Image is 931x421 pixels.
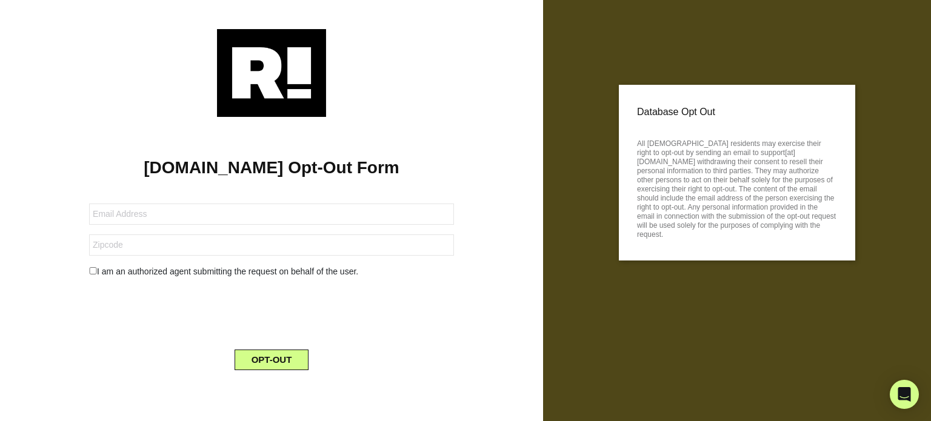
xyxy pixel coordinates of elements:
div: I am an authorized agent submitting the request on behalf of the user. [80,265,463,278]
img: Retention.com [217,29,326,117]
input: Email Address [89,204,454,225]
div: Open Intercom Messenger [890,380,919,409]
p: All [DEMOGRAPHIC_DATA] residents may exercise their right to opt-out by sending an email to suppo... [637,136,837,239]
input: Zipcode [89,234,454,256]
button: OPT-OUT [235,350,309,370]
p: Database Opt Out [637,103,837,121]
iframe: reCAPTCHA [179,288,364,335]
h1: [DOMAIN_NAME] Opt-Out Form [18,157,525,178]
